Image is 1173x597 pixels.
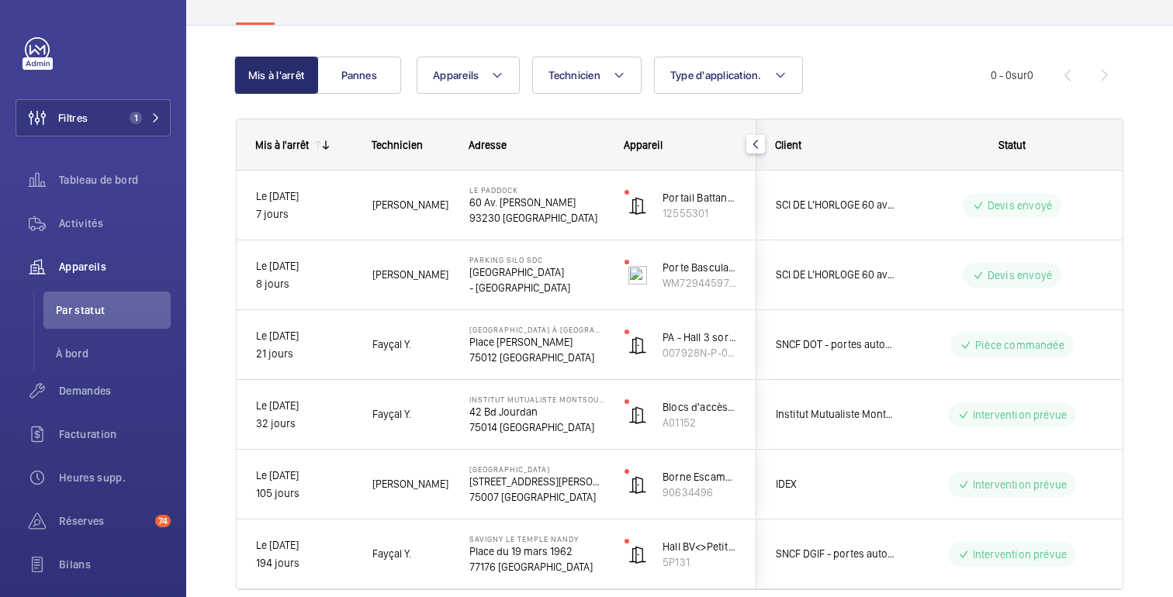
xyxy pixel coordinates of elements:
font: 75012 [GEOGRAPHIC_DATA] [469,351,594,364]
font: [PERSON_NAME] [372,198,448,211]
font: Technicien [372,139,423,151]
font: Le [DATE] [256,330,299,342]
font: Institut Mutualiste Montsouris [469,395,612,404]
font: Borne Escamotable Côté Grande Portes [663,471,851,483]
font: Le [DATE] [256,399,299,412]
font: [GEOGRAPHIC_DATA] [469,464,550,474]
font: 75014 [GEOGRAPHIC_DATA] [469,421,594,433]
font: Fayçal Y. [372,338,411,350]
img: tilting_door.svg [628,266,647,285]
font: 90634496 [663,486,713,499]
font: - [GEOGRAPHIC_DATA] [469,281,570,294]
font: SAVIGNY LE TEMPLE NANDY [469,534,579,544]
font: Filtres [58,112,88,124]
img: automatic_door.svg [628,196,647,215]
font: 21 jours [256,347,293,360]
font: 5P131 [663,556,690,568]
font: [PERSON_NAME] [372,478,448,490]
font: [PERSON_NAME] [372,268,448,281]
font: À bord [56,347,88,360]
font: Intervention prévue [973,548,1067,561]
font: 0 [1027,69,1033,81]
font: Adresse [469,139,507,151]
font: Type d'application. [670,69,762,81]
img: automatic_door.svg [628,405,647,424]
font: Statut [998,139,1026,151]
img: automatic_door.svg [628,545,647,564]
font: 7 jours [256,208,289,220]
font: A01152 [663,416,696,429]
font: Le [DATE] [256,190,299,202]
font: Porte Basculante Sortie (droite int) [663,261,829,274]
font: Pièce commandée [975,339,1064,351]
button: Filtres1 [16,99,171,136]
font: 8 jours [256,278,289,290]
font: 75007 [GEOGRAPHIC_DATA] [469,491,596,503]
font: [STREET_ADDRESS][PERSON_NAME] [469,475,635,488]
font: Appareils [59,261,106,273]
font: sur [1012,69,1027,81]
font: Tableau de bord [59,174,138,186]
font: Appareils [433,69,479,81]
font: SCI DE L'HORLOGE 60 av [PERSON_NAME] 93320 [GEOGRAPHIC_DATA] [776,198,1096,211]
font: [GEOGRAPHIC_DATA] à [GEOGRAPHIC_DATA] [469,325,641,334]
img: automatic_door.svg [628,475,647,494]
font: IDEX [776,478,797,490]
font: Technicien [548,69,600,81]
font: Facturation [59,428,117,440]
font: 93230 [GEOGRAPHIC_DATA] [469,212,597,224]
font: Mis à l'arrêt [248,69,304,81]
font: Institut Mutualiste Montsouris [776,408,916,420]
font: 60 Av. [PERSON_NAME] [469,196,576,209]
font: SNCF DGIF - portes automatiques [776,547,932,560]
font: Activités [59,217,103,229]
button: Type d'application. [654,57,803,94]
font: Réserves [59,515,105,527]
font: 42 Bd Jourdan [469,405,538,418]
font: Fayçal Y. [372,408,411,420]
font: 1 [134,112,138,123]
img: automatic_door.svg [628,336,647,354]
font: 74 [158,516,168,526]
font: Heures supp. [59,471,126,484]
button: Pannes [317,57,401,94]
font: 007928N-P-0-14-0-11 [663,347,764,359]
font: WM72944597 - #11477852 [663,277,789,289]
font: 194 jours [256,557,299,569]
font: Hall BV<>Petit pavillon [663,540,769,553]
font: Blocs d'accès 9,10,11 - BESAM Power Swing - Battante 2 portes [663,401,957,413]
button: Appareils [417,57,520,94]
font: SNCF DOT - portes automatiques [776,338,929,350]
font: Le Paddock [469,185,518,195]
font: Appareil [624,139,663,151]
font: 105 jours [256,487,299,499]
font: Parking Silo SDC [469,255,543,264]
font: Le [DATE] [256,469,299,481]
font: Le [DATE] [256,260,299,272]
font: 12555301 [663,207,708,219]
font: Devis envoyé [988,269,1052,281]
font: Fayçal Y. [372,547,411,560]
font: Le [DATE] [256,539,299,551]
font: Pannes [341,69,377,81]
font: Par statut [56,304,106,316]
font: PA - Hall 3 sortie Objet trouvé et consigne (ex PA11) [663,331,904,343]
font: Portail Battant Sortie [663,192,763,204]
font: Intervention prévue [973,409,1067,421]
font: Place [PERSON_NAME] [469,336,573,348]
font: 0 - 0 [991,69,1012,81]
font: SCI DE L'HORLOGE 60 av [PERSON_NAME] 93320 [GEOGRAPHIC_DATA] [776,268,1096,281]
font: Intervention prévue [973,478,1067,491]
font: 32 jours [256,417,296,430]
button: Mis à l'arrêt [234,57,318,94]
font: [GEOGRAPHIC_DATA] [469,266,564,278]
font: Bilans [59,558,91,571]
button: Technicien [532,57,642,94]
font: 77176 [GEOGRAPHIC_DATA] [469,561,593,573]
font: Place du 19 mars 1962 [469,545,573,557]
font: Client [775,139,801,151]
font: Devis envoyé [988,199,1052,212]
font: Demandes [59,385,112,397]
font: Mis à l'arrêt [255,139,309,151]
